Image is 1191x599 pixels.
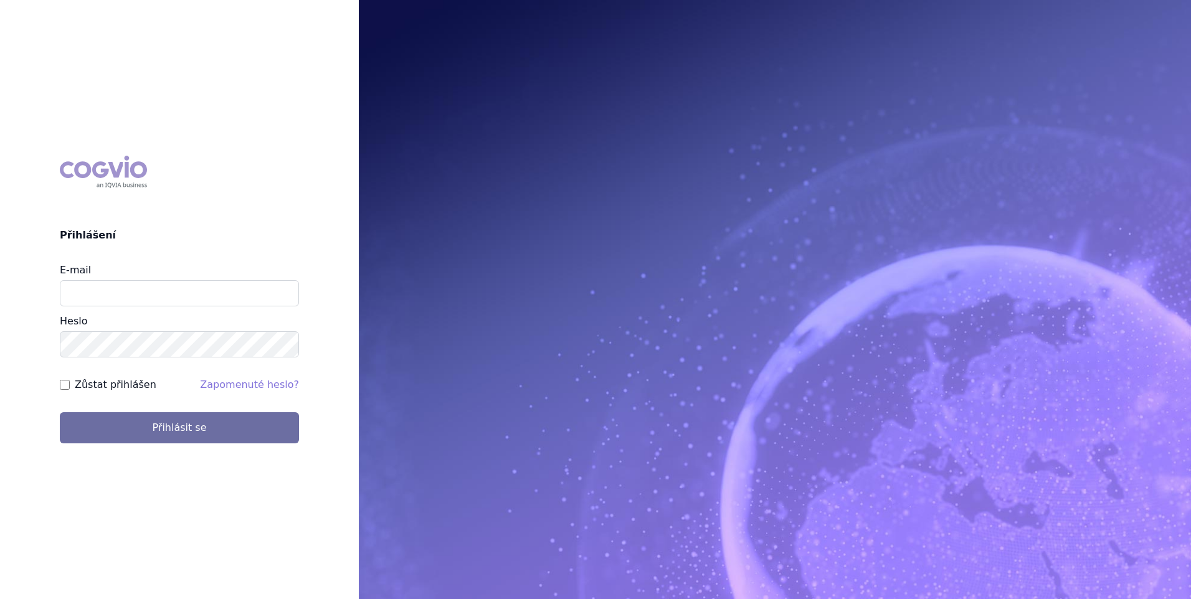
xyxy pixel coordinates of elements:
button: Přihlásit se [60,412,299,443]
label: E-mail [60,264,91,276]
label: Heslo [60,315,87,327]
a: Zapomenuté heslo? [200,379,299,390]
div: COGVIO [60,156,147,188]
h2: Přihlášení [60,228,299,243]
label: Zůstat přihlášen [75,377,156,392]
